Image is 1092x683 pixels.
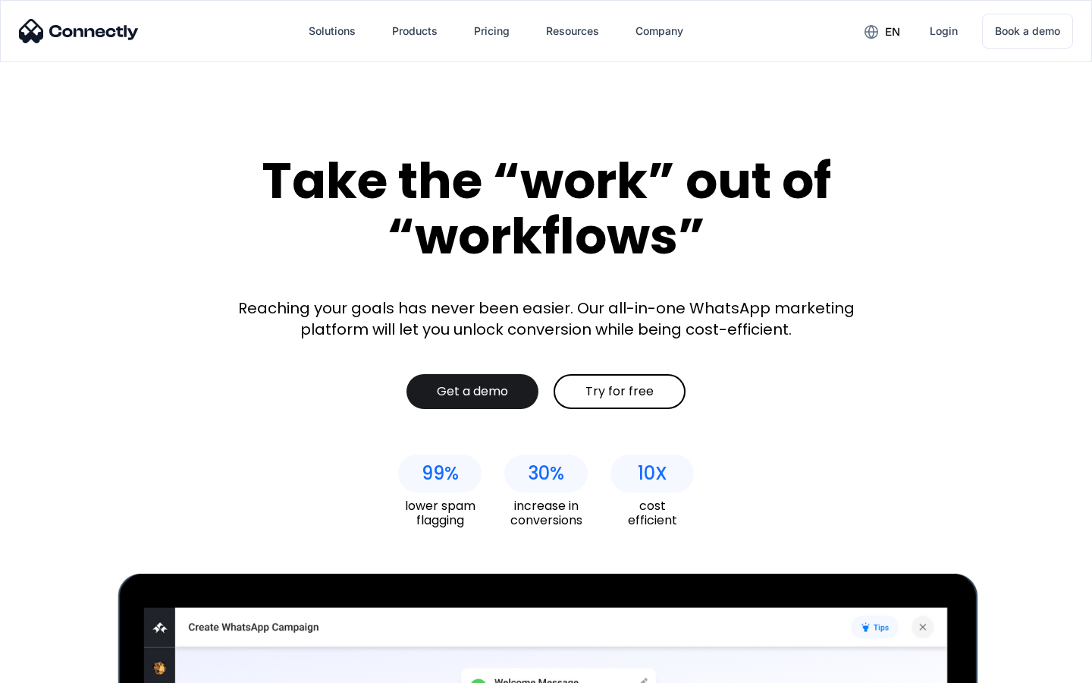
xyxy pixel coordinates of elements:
[528,463,564,484] div: 30%
[205,153,887,263] div: Take the “work” out of “workflows”
[504,499,588,527] div: increase in conversions
[437,384,508,399] div: Get a demo
[554,374,686,409] a: Try for free
[462,13,522,49] a: Pricing
[227,297,864,340] div: Reaching your goals has never been easier. Our all-in-one WhatsApp marketing platform will let yo...
[930,20,958,42] div: Login
[546,20,599,42] div: Resources
[406,374,538,409] a: Get a demo
[19,19,139,43] img: Connectly Logo
[30,656,91,678] ul: Language list
[885,21,900,42] div: en
[638,463,667,484] div: 10X
[422,463,459,484] div: 99%
[15,656,91,678] aside: Language selected: English
[635,20,683,42] div: Company
[585,384,654,399] div: Try for free
[982,14,1073,49] a: Book a demo
[392,20,438,42] div: Products
[398,499,482,527] div: lower spam flagging
[309,20,356,42] div: Solutions
[474,20,510,42] div: Pricing
[610,499,694,527] div: cost efficient
[918,13,970,49] a: Login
